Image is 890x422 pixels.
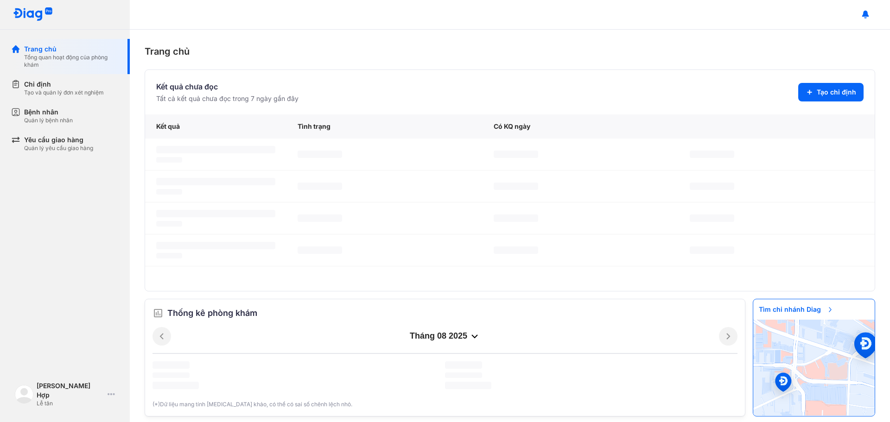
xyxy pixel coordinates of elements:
span: ‌ [445,361,482,369]
span: ‌ [156,253,182,258]
span: ‌ [298,214,342,222]
div: Chỉ định [24,80,104,89]
span: ‌ [153,361,190,369]
div: [PERSON_NAME] Hợp [37,381,104,400]
span: ‌ [153,372,190,378]
span: Tạo chỉ định [817,88,856,97]
div: Bệnh nhân [24,107,73,117]
span: ‌ [690,214,734,222]
div: Quản lý bệnh nhân [24,117,73,124]
div: Trang chủ [145,44,875,58]
img: order.5a6da16c.svg [153,308,164,319]
span: ‌ [156,221,182,227]
img: logo [13,7,53,22]
span: ‌ [494,183,538,190]
span: ‌ [156,242,275,249]
span: ‌ [298,183,342,190]
span: ‌ [298,246,342,254]
span: ‌ [494,151,538,158]
div: Kết quả chưa đọc [156,81,299,92]
span: ‌ [156,210,275,217]
span: ‌ [156,146,275,153]
span: ‌ [690,246,734,254]
span: ‌ [494,214,538,222]
img: logo [15,385,33,403]
span: ‌ [445,372,482,378]
div: Tất cả kết quả chưa đọc trong 7 ngày gần đây [156,94,299,103]
div: Tình trạng [286,114,483,139]
div: (*)Dữ liệu mang tính [MEDICAL_DATA] khảo, có thể có sai số chênh lệch nhỏ. [153,400,737,409]
span: ‌ [156,178,275,185]
span: ‌ [298,151,342,158]
span: ‌ [445,382,491,389]
span: ‌ [153,382,199,389]
span: Tìm chi nhánh Diag [753,299,839,320]
div: Tổng quan hoạt động của phòng khám [24,54,119,69]
span: ‌ [690,183,734,190]
div: Tạo và quản lý đơn xét nghiệm [24,89,104,96]
div: Trang chủ [24,44,119,54]
div: Có KQ ngày [483,114,679,139]
span: Thống kê phòng khám [167,307,257,320]
span: ‌ [156,189,182,195]
div: tháng 08 2025 [171,331,719,342]
span: ‌ [156,157,182,163]
div: Quản lý yêu cầu giao hàng [24,145,93,152]
span: ‌ [690,151,734,158]
div: Yêu cầu giao hàng [24,135,93,145]
span: ‌ [494,246,538,254]
div: Lễ tân [37,400,104,407]
button: Tạo chỉ định [798,83,864,101]
div: Kết quả [145,114,286,139]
